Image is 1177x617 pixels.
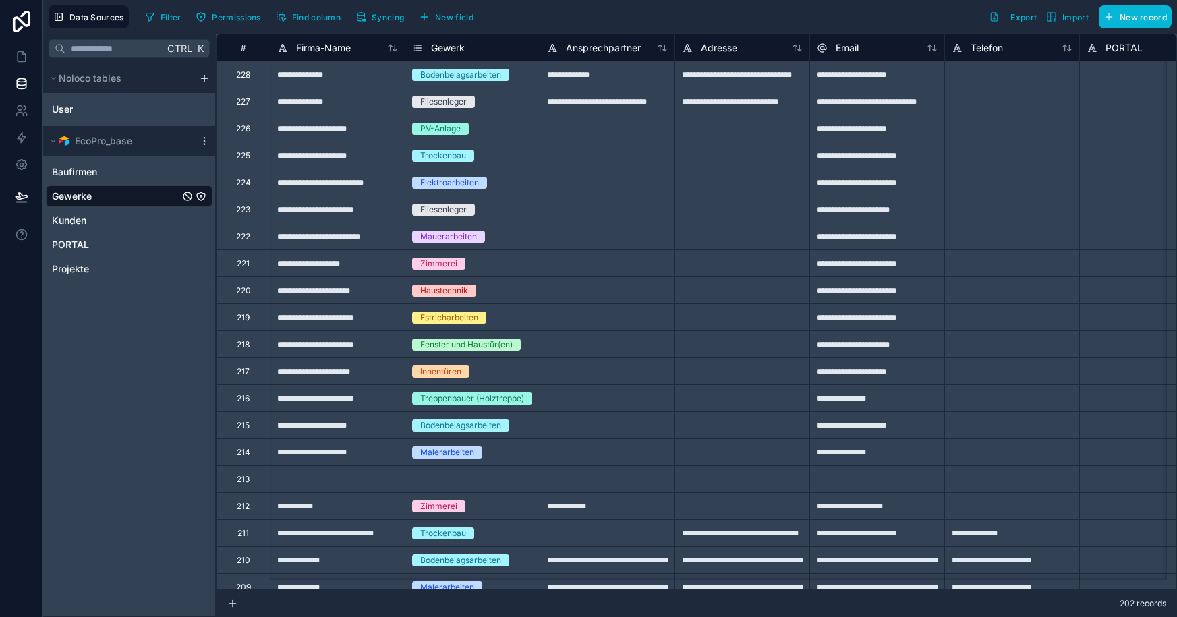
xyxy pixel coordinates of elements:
div: Trockenbau [420,527,466,539]
div: Bodenbelagsarbeiten [420,554,501,566]
div: 227 [236,96,250,107]
span: PORTAL [1106,41,1143,55]
div: Fliesenleger [420,204,467,216]
div: 224 [236,177,251,188]
span: Firma-Name [296,41,351,55]
div: 210 [237,555,250,566]
div: 219 [237,312,250,323]
span: Ansprechpartner [566,41,641,55]
span: Adresse [701,41,737,55]
div: Bodenbelagsarbeiten [420,69,501,81]
div: Malerarbeiten [420,446,474,459]
div: 213 [237,474,250,485]
div: 211 [237,528,249,539]
button: Export [984,5,1041,28]
div: 209 [236,582,251,593]
a: Syncing [351,7,414,27]
div: 216 [237,393,250,404]
span: Find column [292,12,341,22]
div: 220 [236,285,251,296]
button: Syncing [351,7,409,27]
span: Permissions [212,12,260,22]
div: Fliesenleger [420,96,467,108]
div: Estricharbeiten [420,312,478,324]
div: Elektroarbeiten [420,177,479,189]
div: Haustechnik [420,285,468,297]
span: Data Sources [69,12,124,22]
div: 226 [236,123,250,134]
div: 228 [236,69,250,80]
div: 215 [237,420,250,431]
button: Find column [271,7,345,27]
div: Mauerarbeiten [420,231,477,243]
div: 212 [237,501,250,512]
span: Email [836,41,859,55]
span: Export [1010,12,1037,22]
div: Zimmerei [420,500,457,512]
span: Syncing [372,12,404,22]
div: 214 [237,447,250,458]
div: Bodenbelagsarbeiten [420,419,501,432]
div: Innentüren [420,365,461,378]
div: 223 [236,204,250,215]
span: New field [435,12,473,22]
button: New record [1099,5,1172,28]
span: Filter [161,12,181,22]
a: Permissions [191,7,270,27]
div: 221 [237,258,250,269]
span: 202 records [1120,598,1166,609]
span: Telefon [971,41,1003,55]
span: Import [1062,12,1089,22]
button: New field [414,7,478,27]
div: Fenster und Haustür(en) [420,339,513,351]
div: 218 [237,339,250,350]
button: Data Sources [49,5,129,28]
div: Treppenbauer (Holztreppe) [420,392,524,405]
div: Zimmerei [420,258,457,270]
div: 222 [236,231,250,242]
button: Filter [140,7,186,27]
div: Malerarbeiten [420,581,474,593]
div: 225 [236,150,250,161]
span: Gewerk [431,41,465,55]
button: Permissions [191,7,265,27]
div: # [227,42,260,53]
span: New record [1120,12,1167,22]
span: Ctrl [166,40,194,57]
div: Trockenbau [420,150,466,162]
span: K [196,44,205,53]
div: 217 [237,366,250,377]
a: New record [1093,5,1172,28]
div: PV-Anlage [420,123,461,135]
button: Import [1041,5,1093,28]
